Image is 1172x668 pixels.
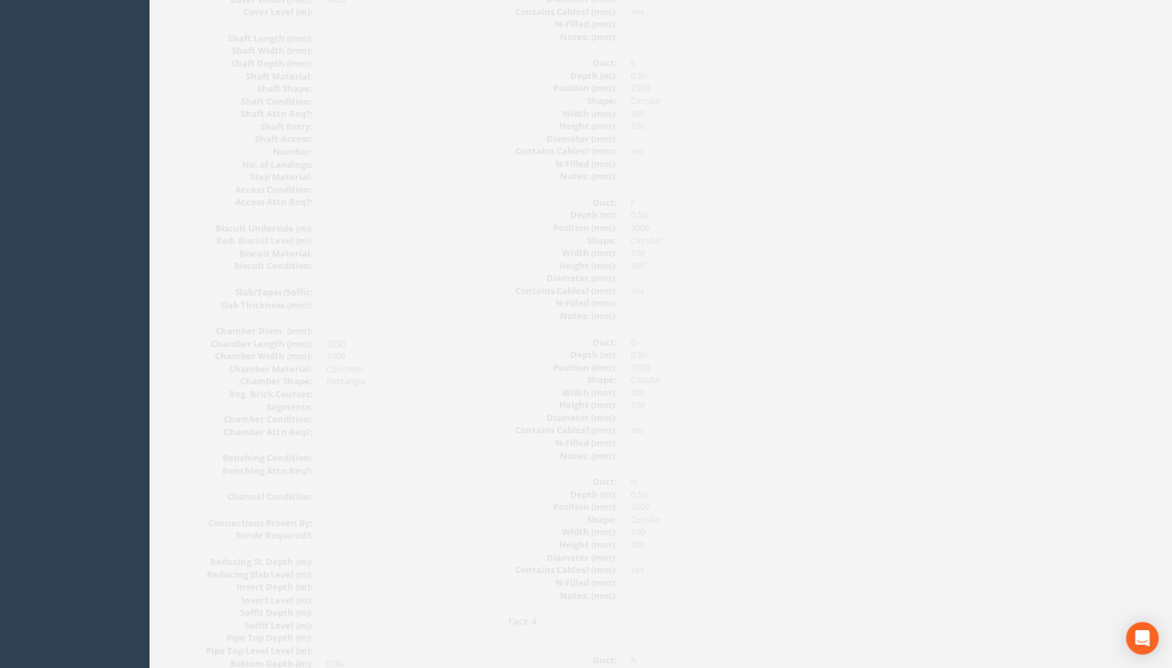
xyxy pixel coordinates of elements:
[180,95,289,108] dt: Shaft Condition:
[180,568,289,581] dt: Reducing Slab Level (m):
[180,618,289,631] dt: Soffit Level (m):
[484,538,592,551] dt: Height (mm):
[484,310,592,322] dt: Notes: (mm):
[1126,622,1158,654] div: Open Intercom Messenger
[180,451,289,464] dt: Benching Condition:
[484,208,592,221] dt: Depth (m):
[180,183,289,196] dt: Access Condition:
[180,234,289,247] dt: Red. Biscuit Level (m):
[606,234,766,247] dd: Circular
[484,563,592,576] dt: Contains Cables? (mm):
[606,119,766,132] dd: 100
[484,525,592,538] dt: Width (mm):
[606,513,766,526] dd: Circular
[484,18,592,31] dt: % Filled (mm):
[180,145,289,158] dt: Number:
[484,437,592,449] dt: % Filled (mm):
[606,5,766,18] dd: Yes
[484,234,592,247] dt: Shape:
[484,246,592,259] dt: Width (mm):
[180,464,289,477] dt: Benching Attn Req?:
[180,44,289,57] dt: Shaft Width (mm):
[606,56,766,69] dd: E
[484,500,592,513] dt: Position (mm):
[606,69,766,82] dd: 0.50
[606,361,766,374] dd: 3100
[180,170,289,183] dt: Step Material:
[484,5,592,18] dt: Contains Cables? (mm):
[484,31,592,43] dt: Notes: (mm):
[180,490,289,503] dt: Channel Condition:
[180,299,289,312] dt: Slab Thickness (mm):
[484,272,592,284] dt: Diameter (mm):
[606,525,766,538] dd: 100
[606,424,766,437] dd: Yes
[180,606,289,618] dt: Soffit Depth (m):
[180,324,289,337] dt: Chamber Diam. (mm):
[180,517,289,530] dt: Connections Proven By:
[606,196,766,209] dd: F
[606,653,766,666] dd: A
[180,401,289,413] dt: Segments:
[302,363,463,375] dd: Concrete
[484,551,592,564] dt: Diameter (mm):
[484,107,592,120] dt: Width (mm):
[484,361,592,374] dt: Position (mm):
[606,475,766,488] dd: H
[302,375,463,388] dd: Rectangle
[180,107,289,120] dt: Shaft Attn Req?:
[606,81,766,94] dd: 2900
[180,158,289,171] dt: No. of Landings:
[484,157,592,170] dt: % Filled (mm):
[606,500,766,513] dd: 3200
[180,631,289,644] dt: Pipe Top Depth (m):
[484,348,592,361] dt: Depth (m):
[484,488,592,501] dt: Depth (m):
[484,221,592,234] dt: Position (mm):
[302,350,463,363] dd: 1000
[606,398,766,411] dd: 100
[606,538,766,551] dd: 100
[484,576,592,589] dt: % Filled (mm):
[180,259,289,272] dt: Biscuit Condition:
[180,388,289,401] dt: Reg. Brick Courses:
[606,208,766,221] dd: 0.50
[484,475,592,488] dt: Duct:
[606,373,766,386] dd: Circular
[484,56,592,69] dt: Duct:
[180,555,289,568] dt: Reducing Sl. Depth (m):
[484,119,592,132] dt: Height (mm):
[180,247,289,260] dt: Biscuit Material:
[180,120,289,133] dt: Shaft Entry:
[484,653,592,666] dt: Duct:
[180,57,289,70] dt: Shaft Depth (mm):
[606,348,766,361] dd: 0.50
[180,644,289,656] dt: Pipe Top Level Level (m):
[606,246,766,259] dd: 100
[484,449,592,462] dt: Notes: (mm):
[606,563,766,576] dd: Yes
[484,81,592,94] dt: Position (mm):
[484,386,592,399] dt: Width (mm):
[180,82,289,95] dt: Shaft Shape:
[180,70,289,83] dt: Shaft Material:
[606,336,766,349] dd: G
[606,107,766,120] dd: 100
[484,513,592,526] dt: Shape:
[484,196,592,209] dt: Duct:
[484,145,592,157] dt: Contains Cables? (mm):
[484,424,592,437] dt: Contains Cables? (mm):
[484,589,592,601] dt: Notes: (mm):
[180,580,289,593] dt: Invert Depth (m):
[484,615,766,625] h4: Face 4
[180,426,289,439] dt: Chamber Attn Req?:
[606,488,766,501] dd: 0.50
[180,222,289,235] dt: Biscuit Underside (m):
[606,284,766,297] dd: Yes
[484,373,592,386] dt: Shape:
[180,375,289,388] dt: Chamber Shape:
[180,529,289,542] dt: Sonde Required?:
[180,337,289,350] dt: Chamber Length (mm):
[484,411,592,424] dt: Diameter (mm):
[180,413,289,426] dt: Chamber Condition:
